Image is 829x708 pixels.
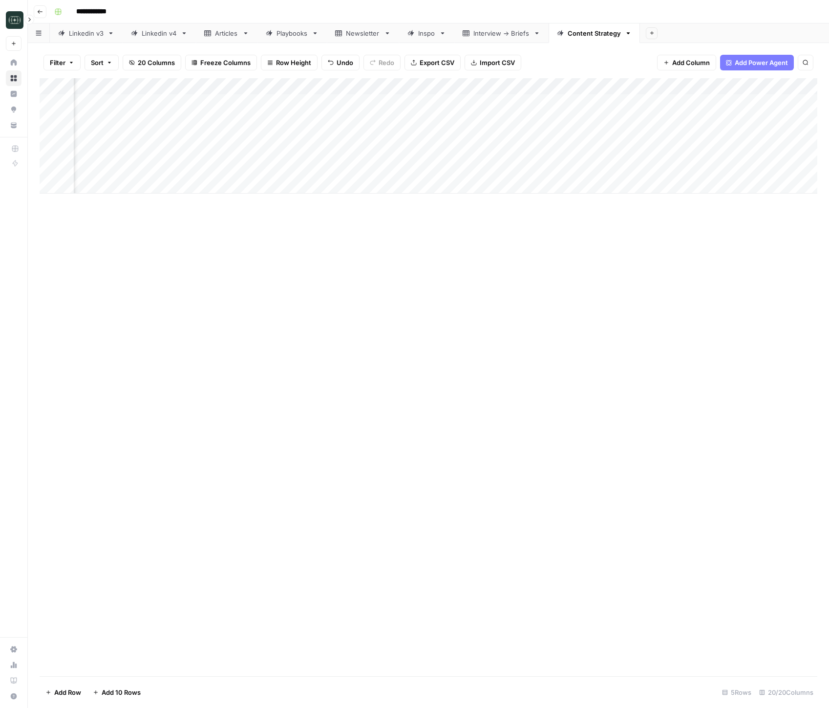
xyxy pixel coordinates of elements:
a: Home [6,55,21,70]
button: Add Power Agent [720,55,794,70]
a: Linkedin v4 [123,23,196,43]
span: Sort [91,58,104,67]
span: Redo [379,58,394,67]
a: Newsletter [327,23,399,43]
button: Redo [363,55,401,70]
a: Insights [6,86,21,102]
button: Sort [85,55,119,70]
span: Filter [50,58,65,67]
button: Add Row [40,685,87,700]
div: 20/20 Columns [755,685,817,700]
a: Your Data [6,117,21,133]
span: Row Height [276,58,311,67]
a: Opportunities [6,102,21,117]
img: Catalyst Logo [6,11,23,29]
span: Add Column [672,58,710,67]
a: Playbooks [257,23,327,43]
button: Export CSV [404,55,461,70]
div: Linkedin v4 [142,28,177,38]
div: Interview -> Briefs [473,28,530,38]
a: Linkedin v3 [50,23,123,43]
div: Content Strategy [568,28,621,38]
button: Row Height [261,55,318,70]
a: Settings [6,642,21,657]
a: Learning Hub [6,673,21,688]
a: Articles [196,23,257,43]
button: Workspace: Catalyst [6,8,21,32]
button: Undo [321,55,360,70]
span: Add Row [54,687,81,697]
a: Browse [6,70,21,86]
a: Content Strategy [549,23,640,43]
div: Playbooks [276,28,308,38]
span: Freeze Columns [200,58,251,67]
span: 20 Columns [138,58,175,67]
div: Newsletter [346,28,380,38]
button: Freeze Columns [185,55,257,70]
span: Add 10 Rows [102,687,141,697]
div: Linkedin v3 [69,28,104,38]
a: Usage [6,657,21,673]
button: Add 10 Rows [87,685,147,700]
button: 20 Columns [123,55,181,70]
a: Inspo [399,23,454,43]
button: Add Column [657,55,716,70]
div: Articles [215,28,238,38]
a: Interview -> Briefs [454,23,549,43]
span: Add Power Agent [735,58,788,67]
span: Export CSV [420,58,454,67]
span: Import CSV [480,58,515,67]
span: Undo [337,58,353,67]
div: Inspo [418,28,435,38]
button: Filter [43,55,81,70]
div: 5 Rows [718,685,755,700]
button: Help + Support [6,688,21,704]
button: Import CSV [465,55,521,70]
